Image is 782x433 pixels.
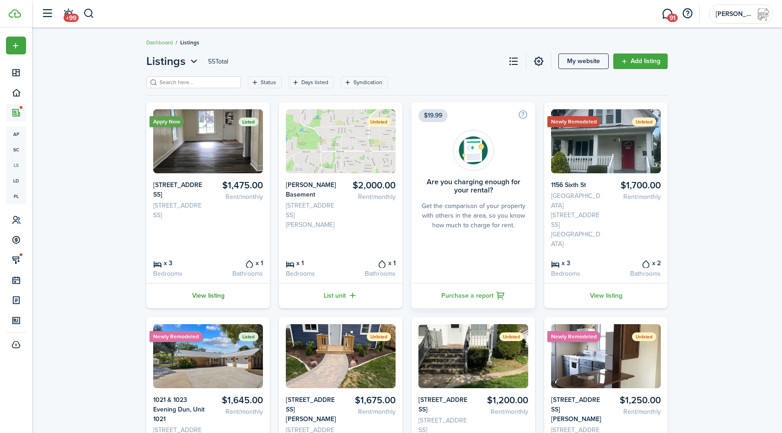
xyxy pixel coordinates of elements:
card-listing-title: x 3 [153,258,205,268]
a: pl [6,188,26,204]
img: Rentability report avatar [453,130,494,171]
card-listing-title: $1,250.00 [610,395,661,406]
img: Listing avatar [551,324,661,388]
card-listing-title: 1156 Sixth St [551,180,603,190]
card-listing-title: $1,675.00 [344,395,396,406]
card-listing-description: [STREET_ADDRESS][PERSON_NAME] [286,201,337,230]
a: Dashboard [146,38,173,47]
button: Open resource center [680,6,695,21]
a: ls [6,157,26,173]
card-listing-description: Rent/monthly [610,407,661,417]
status: Unlisted [499,332,524,341]
span: Listings [180,38,199,47]
a: Purchase a report [412,283,535,308]
filter-tag: Open filter [289,76,334,88]
status: Listed [239,118,258,126]
card-listing-title: x 1 [212,258,263,268]
card-listing-title: x 1 [344,258,396,268]
ribbon: Apply Now [150,116,184,127]
a: List unit [279,283,402,308]
button: Listings [146,53,200,69]
img: Listing avatar [418,324,528,388]
card-listing-title: [STREET_ADDRESS] [153,180,205,199]
card-listing-title: $1,645.00 [212,395,263,406]
card-listing-description: Rent/monthly [610,192,661,202]
card-listing-description: Rent/monthly [477,407,529,417]
a: View listing [544,283,668,308]
button: Search [83,6,95,21]
filter-tag-label: Status [261,78,276,86]
card-listing-description: [GEOGRAPHIC_DATA][STREET_ADDRESS][GEOGRAPHIC_DATA] [551,191,603,249]
header-page-total: 55 Total [208,57,228,66]
a: ap [6,126,26,142]
card-listing-description: [STREET_ADDRESS] [153,201,205,220]
card-description: Get the comparison of your property with others in the area, so you know how much to charge for r... [418,201,528,230]
span: $19.99 [418,109,448,122]
span: +99 [64,14,79,22]
ribbon: Newly Remodeled [150,331,203,342]
card-listing-description: Bathrooms [344,269,396,278]
card-listing-title: $1,700.00 [610,180,661,191]
card-listing-title: [STREET_ADDRESS][PERSON_NAME] [286,395,337,424]
card-listing-title: $1,200.00 [477,395,529,406]
img: Listing avatar [551,109,661,173]
filter-tag-label: Syndication [354,78,382,86]
card-listing-description: Bathrooms [610,269,661,278]
filter-tag-label: Days listed [301,78,328,86]
filter-tag: Open filter [341,76,388,88]
a: My website [558,53,609,69]
status: Unlisted [632,332,656,341]
a: Add listing [613,53,668,69]
img: TenantCloud [9,9,21,18]
card-listing-title: x 2 [610,258,661,268]
status: Unlisted [632,118,656,126]
card-listing-title: [PERSON_NAME] Basement [286,180,337,199]
card-listing-title: 1021 & 1023 Evening Dun, Unit 1021 [153,395,205,424]
input: Search here... [157,78,238,87]
card-listing-title: $1,475.00 [212,180,263,191]
span: Carranza Rental Properties [716,11,752,17]
card-listing-description: Bathrooms [212,269,263,278]
status: Unlisted [367,118,391,126]
img: Listing avatar [153,324,263,388]
card-listing-description: Rent/monthly [344,192,396,202]
span: Listings [146,53,186,69]
img: Listing avatar [286,324,396,388]
a: View listing [146,283,270,308]
a: Messaging [659,2,676,26]
span: 91 [667,14,678,22]
status: Unlisted [367,332,391,341]
filter-tag: Open filter [248,76,282,88]
img: Carranza Rental Properties [756,7,771,21]
ribbon: Newly Remodeled [547,116,600,127]
button: Open sidebar [38,5,56,22]
a: ld [6,173,26,188]
card-listing-description: Rent/monthly [212,192,263,202]
button: Open menu [146,53,200,69]
card-listing-description: Bedrooms [153,269,205,278]
a: Notifications [59,2,77,26]
card-listing-description: Rent/monthly [212,407,263,417]
card-listing-title: [STREET_ADDRESS] [418,395,470,414]
a: sc [6,142,26,157]
button: Open menu [6,37,26,54]
card-listing-title: x 3 [551,258,603,268]
card-listing-description: Bedrooms [286,269,337,278]
card-listing-description: Rent/monthly [344,407,396,417]
card-listing-description: Bedrooms [551,269,603,278]
card-listing-title: [STREET_ADDRESS][PERSON_NAME] [551,395,603,424]
img: Listing avatar [286,109,396,173]
img: Listing avatar [153,109,263,173]
card-title: Are you charging enough for your rental? [418,178,528,194]
status: Listed [239,332,258,341]
ribbon: Newly Remodeled [547,331,600,342]
card-listing-title: x 1 [286,258,337,268]
card-listing-title: $2,000.00 [344,180,396,191]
